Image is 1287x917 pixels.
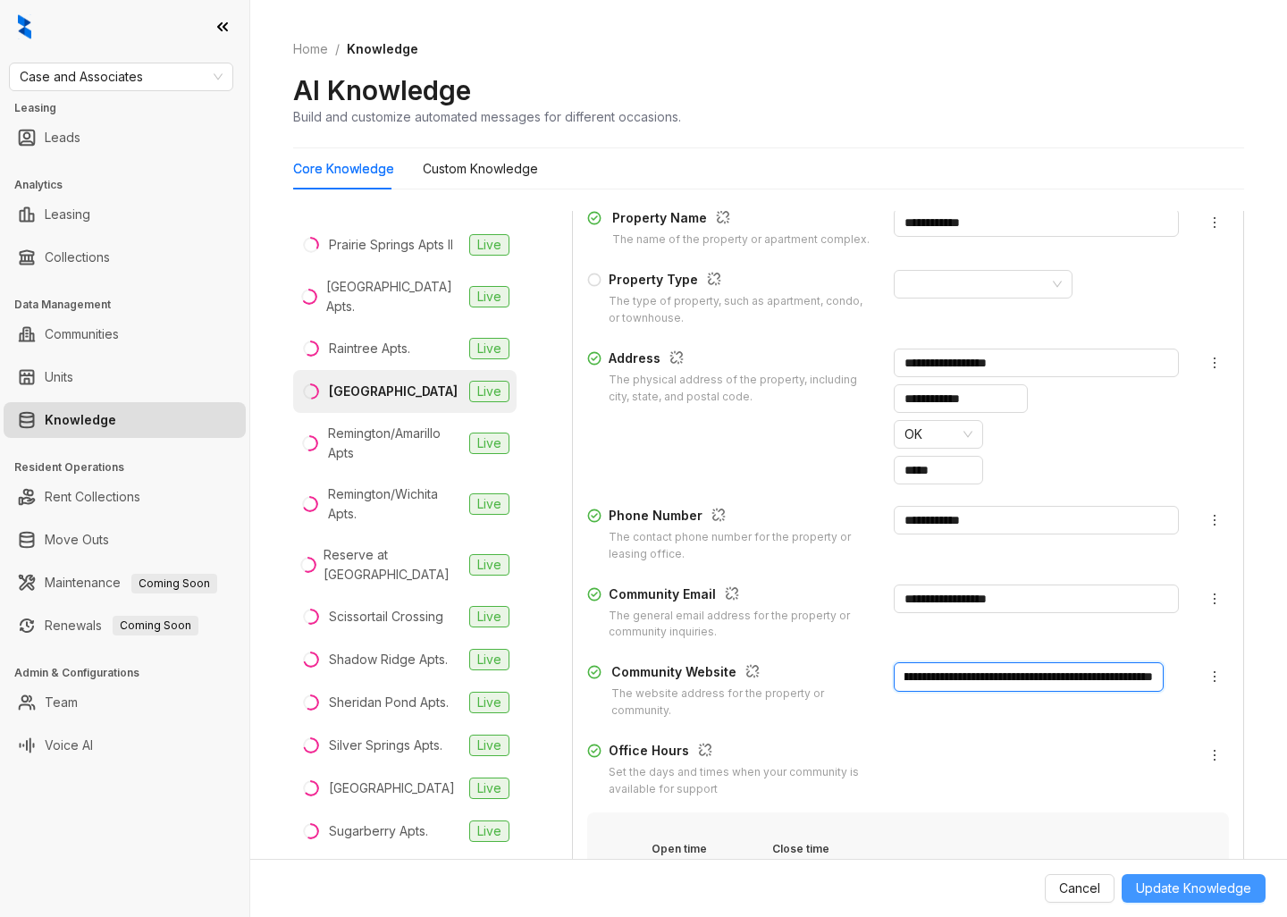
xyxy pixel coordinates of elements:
div: [GEOGRAPHIC_DATA] Apts. [326,277,462,316]
span: Live [469,820,509,842]
div: Core Knowledge [293,159,394,179]
span: more [1207,215,1222,230]
div: Community Website [611,662,872,686]
h3: Data Management [14,297,249,313]
div: Open time [652,841,772,858]
span: OK [904,421,972,448]
span: more [1207,748,1222,762]
span: more [1207,669,1222,684]
a: Communities [45,316,119,352]
li: Team [4,685,246,720]
div: Property Name [612,208,870,231]
div: Prairie Springs Apts II [329,235,453,255]
span: Live [469,433,509,454]
span: Live [469,338,509,359]
span: Live [469,692,509,713]
div: Phone Number [609,506,872,529]
a: Collections [45,240,110,275]
span: Case and Associates [20,63,223,90]
span: Live [469,381,509,402]
li: Move Outs [4,522,246,558]
li: Leads [4,120,246,156]
div: The type of property, such as apartment, condo, or townhouse. [609,293,872,327]
span: Knowledge [347,41,418,56]
div: Set the days and times when your community is available for support [609,764,872,798]
div: The contact phone number for the property or leasing office. [609,529,872,563]
div: Address [609,349,872,372]
div: Custom Knowledge [423,159,538,179]
div: The name of the property or apartment complex. [612,231,870,248]
div: Reserve at [GEOGRAPHIC_DATA] [324,545,462,585]
a: Leasing [45,197,90,232]
div: Sugarberry Apts. [329,821,428,841]
h2: AI Knowledge [293,73,471,107]
a: Home [290,39,332,59]
a: Voice AI [45,728,93,763]
span: Coming Soon [131,574,217,593]
div: [GEOGRAPHIC_DATA] [329,382,458,401]
li: / [335,39,340,59]
div: The general email address for the property or community inquiries. [609,608,872,642]
span: Live [469,286,509,307]
a: RenewalsComing Soon [45,608,198,644]
img: logo [18,14,31,39]
div: Build and customize automated messages for different occasions. [293,107,681,126]
li: Communities [4,316,246,352]
span: Live [469,735,509,756]
div: [GEOGRAPHIC_DATA] [329,778,455,798]
div: Silver Springs Apts. [329,736,442,755]
a: Leads [45,120,80,156]
span: Live [469,778,509,799]
div: Office Hours [609,741,872,764]
span: Live [469,649,509,670]
span: Live [469,554,509,576]
div: Community Email [609,585,872,608]
li: Units [4,359,246,395]
div: Shadow Ridge Apts. [329,650,448,669]
span: Live [469,234,509,256]
li: Collections [4,240,246,275]
div: Raintree Apts. [329,339,410,358]
a: Knowledge [45,402,116,438]
li: Knowledge [4,402,246,438]
span: Live [469,606,509,627]
span: Live [469,493,509,515]
div: Remington/Wichita Apts. [328,484,462,524]
div: Close time [772,841,829,858]
li: Voice AI [4,728,246,763]
div: Sheridan Pond Apts. [329,693,449,712]
li: Rent Collections [4,479,246,515]
span: Coming Soon [113,616,198,635]
div: The website address for the property or community. [611,686,872,719]
h3: Resident Operations [14,459,249,475]
h3: Admin & Configurations [14,665,249,681]
span: more [1207,356,1222,370]
div: Scissortail Crossing [329,607,443,627]
div: Remington/Amarillo Apts [328,424,462,463]
a: Move Outs [45,522,109,558]
a: Units [45,359,73,395]
li: Leasing [4,197,246,232]
span: more [1207,513,1222,527]
li: Renewals [4,608,246,644]
div: Property Type [609,270,872,293]
li: Maintenance [4,565,246,601]
a: Rent Collections [45,479,140,515]
a: Team [45,685,78,720]
h3: Analytics [14,177,249,193]
h3: Leasing [14,100,249,116]
span: more [1207,592,1222,606]
div: The physical address of the property, including city, state, and postal code. [609,372,872,406]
